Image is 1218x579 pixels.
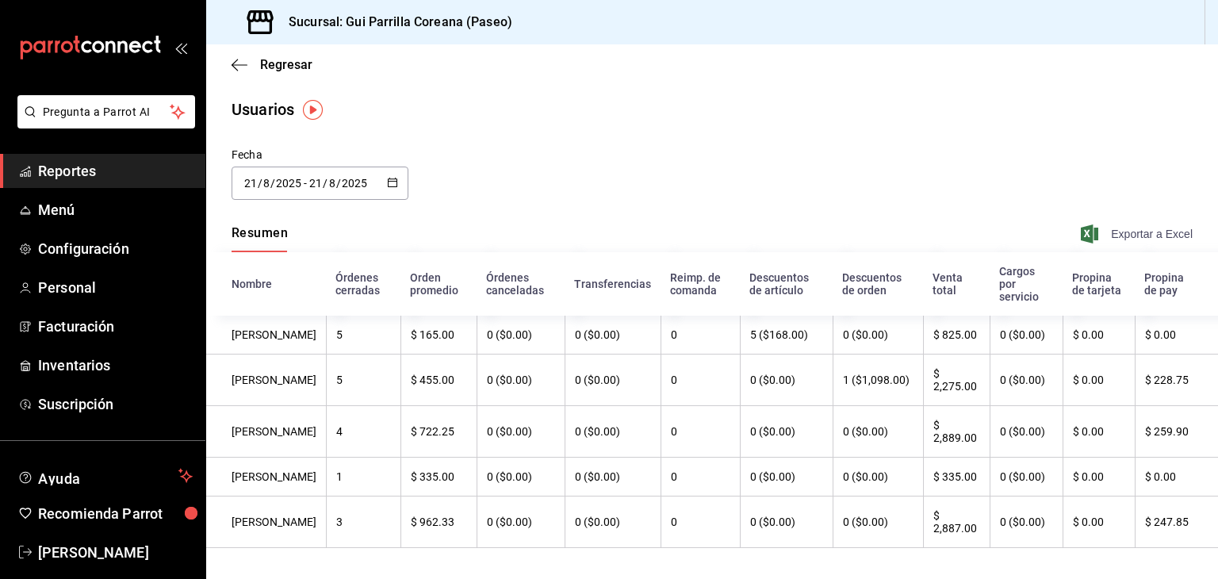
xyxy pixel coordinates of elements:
th: Venta total [923,252,990,316]
div: Usuarios [232,98,294,121]
button: Exportar a Excel [1084,224,1193,243]
span: - [304,177,307,190]
th: 0 ($0.00) [565,406,661,458]
span: Menú [38,199,193,220]
button: open_drawer_menu [174,41,187,54]
th: $ 228.75 [1135,355,1218,406]
th: Propina de pay [1135,252,1218,316]
th: 5 [326,355,400,406]
th: Descuentos de orden [833,252,923,316]
th: Orden promedio [400,252,477,316]
th: $ 2,275.00 [923,355,990,406]
span: Recomienda Parrot [38,503,193,524]
th: 0 ($0.00) [477,406,565,458]
button: Resumen [232,225,288,252]
span: Regresar [260,57,312,72]
th: $ 0.00 [1063,355,1134,406]
th: 0 ($0.00) [565,497,661,548]
th: $ 247.85 [1135,497,1218,548]
th: 0 ($0.00) [740,406,833,458]
th: 0 ($0.00) [477,458,565,497]
input: Year [275,177,302,190]
th: 0 ($0.00) [740,355,833,406]
th: 0 ($0.00) [833,316,923,355]
th: 0 ($0.00) [833,458,923,497]
th: 0 ($0.00) [740,458,833,497]
th: $ 259.90 [1135,406,1218,458]
input: Month [328,177,336,190]
span: Inventarios [38,355,193,376]
th: $ 0.00 [1063,406,1134,458]
th: 0 ($0.00) [833,497,923,548]
th: $ 0.00 [1063,316,1134,355]
th: 0 ($0.00) [477,355,565,406]
th: $ 2,889.00 [923,406,990,458]
th: 0 [661,355,740,406]
th: $ 722.25 [400,406,477,458]
span: Configuración [38,238,193,259]
th: 0 [661,497,740,548]
th: 0 ($0.00) [565,355,661,406]
th: Órdenes cerradas [326,252,400,316]
th: 0 ($0.00) [477,316,565,355]
span: Personal [38,277,193,298]
th: Transferencias [565,252,661,316]
th: Cargos por servicio [990,252,1063,316]
th: [PERSON_NAME] [206,458,326,497]
th: 0 ($0.00) [833,406,923,458]
span: Pregunta a Parrot AI [43,104,170,121]
th: $ 2,887.00 [923,497,990,548]
span: Ayuda [38,466,172,485]
input: Month [262,177,270,190]
th: 1 [326,458,400,497]
button: Regresar [232,57,312,72]
th: $ 165.00 [400,316,477,355]
span: Facturación [38,316,193,337]
th: Órdenes canceladas [477,252,565,316]
th: $ 0.00 [1135,316,1218,355]
th: $ 962.33 [400,497,477,548]
th: Descuentos de artículo [740,252,833,316]
th: [PERSON_NAME] [206,497,326,548]
th: 0 ($0.00) [565,458,661,497]
th: 0 ($0.00) [565,316,661,355]
th: 0 ($0.00) [740,497,833,548]
th: 5 ($168.00) [740,316,833,355]
input: Day [308,177,323,190]
div: navigation tabs [232,225,288,252]
span: Suscripción [38,393,193,415]
th: Propina de tarjeta [1063,252,1134,316]
th: 4 [326,406,400,458]
th: $ 825.00 [923,316,990,355]
span: / [323,177,327,190]
h3: Sucursal: Gui Parrilla Coreana (Paseo) [276,13,512,32]
th: 0 ($0.00) [990,406,1063,458]
th: [PERSON_NAME] [206,316,326,355]
th: 0 ($0.00) [990,497,1063,548]
th: 0 [661,316,740,355]
div: Fecha [232,147,408,163]
th: $ 335.00 [400,458,477,497]
span: / [258,177,262,190]
th: [PERSON_NAME] [206,406,326,458]
th: $ 0.00 [1063,497,1134,548]
th: 0 ($0.00) [990,355,1063,406]
th: $ 335.00 [923,458,990,497]
th: Nombre [206,252,326,316]
th: 0 [661,406,740,458]
th: [PERSON_NAME] [206,355,326,406]
span: / [336,177,341,190]
th: $ 0.00 [1135,458,1218,497]
a: Pregunta a Parrot AI [11,115,195,132]
img: Tooltip marker [303,100,323,120]
th: $ 455.00 [400,355,477,406]
span: Reportes [38,160,193,182]
span: / [270,177,275,190]
th: 0 ($0.00) [990,316,1063,355]
th: 0 ($0.00) [990,458,1063,497]
input: Year [341,177,368,190]
input: Day [243,177,258,190]
th: 3 [326,497,400,548]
